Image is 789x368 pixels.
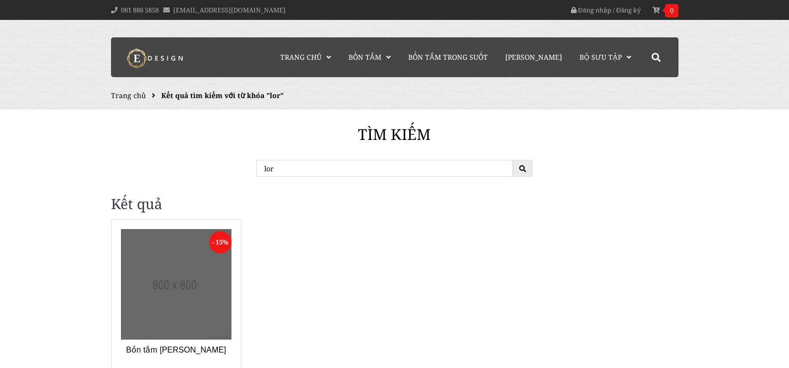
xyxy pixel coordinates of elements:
[111,194,678,214] h1: Kết quả
[401,37,495,77] a: Bồn Tắm Trong Suốt
[209,231,231,253] span: - 15%
[408,52,488,62] span: Bồn Tắm Trong Suốt
[126,346,226,354] a: Bồn tắm [PERSON_NAME]
[572,37,639,77] a: Bộ Sưu Tập
[111,114,678,155] h1: Tìm kiếm
[505,52,562,62] span: [PERSON_NAME]
[121,5,159,14] a: 081 886 5858
[256,160,513,177] input: Tìm kiếm ...
[118,48,193,68] img: logo Kreiner Germany - Edesign Interior
[280,52,322,62] span: Trang chủ
[273,37,338,77] a: Trang chủ
[665,4,678,17] span: 0
[348,52,381,62] span: Bồn Tắm
[161,91,284,100] strong: Kết quả tìm kiếm với từ khóa "lor"
[613,5,615,14] span: /
[498,37,569,77] a: [PERSON_NAME]
[173,5,286,14] a: [EMAIL_ADDRESS][DOMAIN_NAME]
[111,91,146,100] a: Trang chủ
[341,37,398,77] a: Bồn Tắm
[579,52,622,62] span: Bộ Sưu Tập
